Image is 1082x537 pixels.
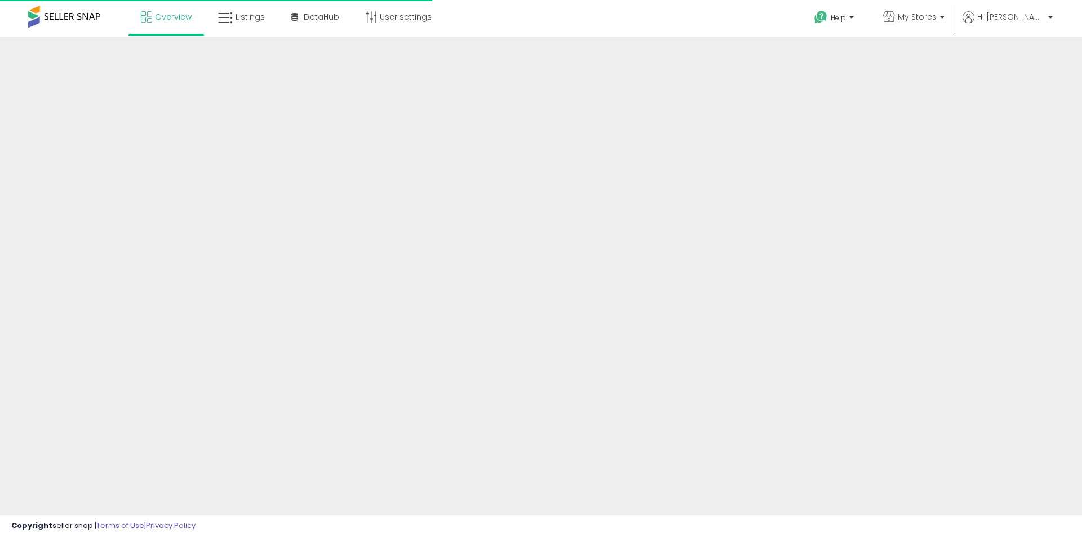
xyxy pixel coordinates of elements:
span: DataHub [304,11,339,23]
span: Listings [236,11,265,23]
a: Help [805,2,865,37]
i: Get Help [814,10,828,24]
span: Help [831,13,846,23]
span: My Stores [898,11,937,23]
span: Overview [155,11,192,23]
span: Hi [PERSON_NAME] [977,11,1045,23]
a: Hi [PERSON_NAME] [963,11,1053,37]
